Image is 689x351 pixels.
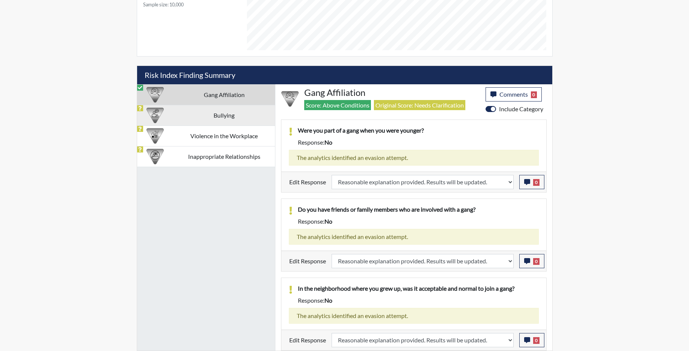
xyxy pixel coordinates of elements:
[304,100,371,110] span: Score: Above Conditions
[289,254,326,268] label: Edit Response
[292,296,544,305] div: Response:
[289,308,539,324] div: The analytics identified an evasion attempt.
[519,175,544,189] button: 0
[173,84,275,105] td: Gang Affiliation
[143,1,235,8] small: Sample size: 10,000
[289,150,539,166] div: The analytics identified an evasion attempt.
[173,105,275,125] td: Bullying
[298,284,539,293] p: In the neighborhood where you grew up, was it acceptable and normal to join a gang?
[298,205,539,214] p: Do you have friends or family members who are involved with a gang?
[146,148,164,165] img: CATEGORY%20ICON-14.139f8ef7.png
[326,333,519,347] div: Update the test taker's response, the change might impact the score
[324,218,332,225] span: no
[146,107,164,124] img: CATEGORY%20ICON-04.6d01e8fa.png
[289,229,539,245] div: The analytics identified an evasion attempt.
[499,91,528,98] span: Comments
[486,87,542,102] button: Comments0
[324,297,332,304] span: no
[533,179,540,186] span: 0
[137,66,552,84] h5: Risk Index Finding Summary
[304,87,480,98] h4: Gang Affiliation
[289,175,326,189] label: Edit Response
[289,333,326,347] label: Edit Response
[519,333,544,347] button: 0
[533,258,540,265] span: 0
[146,127,164,145] img: CATEGORY%20ICON-26.eccbb84f.png
[173,146,275,167] td: Inappropriate Relationships
[519,254,544,268] button: 0
[146,86,164,103] img: CATEGORY%20ICON-02.2c5dd649.png
[173,125,275,146] td: Violence in the Workplace
[326,175,519,189] div: Update the test taker's response, the change might impact the score
[292,217,544,226] div: Response:
[324,139,332,146] span: no
[374,100,465,110] span: Original Score: Needs Clarification
[326,254,519,268] div: Update the test taker's response, the change might impact the score
[281,90,299,108] img: CATEGORY%20ICON-02.2c5dd649.png
[298,126,539,135] p: Were you part of a gang when you were younger?
[292,138,544,147] div: Response:
[499,105,543,114] label: Include Category
[531,91,537,98] span: 0
[533,337,540,344] span: 0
